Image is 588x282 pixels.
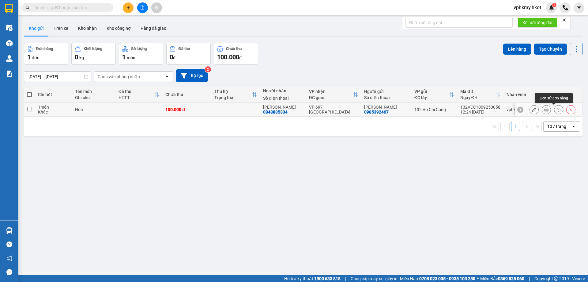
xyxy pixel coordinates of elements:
sup: 2 [205,66,211,72]
div: Trần Kiều Oanh [263,105,303,110]
img: phone-icon [563,5,568,10]
div: Người gửi [364,89,408,94]
strong: CHUYỂN PHÁT NHANH HK BUSLINES [7,5,49,25]
div: 1 món [38,105,69,110]
span: notification [6,255,12,261]
button: Trên xe [49,21,73,36]
input: Nhập số tổng đài [405,18,513,28]
div: VP nhận [309,89,353,94]
svg: open [571,124,576,129]
span: 100.000 [217,53,239,61]
span: message [6,269,12,275]
button: file-add [137,2,148,13]
div: Trạng thái [214,95,252,100]
span: Cung cấp máy in - giấy in: [351,275,398,282]
button: Chưa thu100.000đ [214,43,258,65]
strong: 0708 023 035 - 0935 103 250 [419,276,475,281]
th: Toggle SortBy [411,87,457,103]
span: món [127,55,135,60]
div: Hoa [75,107,112,112]
img: warehouse-icon [6,25,13,31]
span: Miền Bắc [480,275,524,282]
span: đ [173,55,175,60]
span: | [529,275,530,282]
div: Người nhận [263,88,303,93]
div: Số điện thoại [263,96,303,101]
th: Toggle SortBy [457,87,503,103]
button: Bộ lọc [176,69,208,82]
div: 10 / trang [547,123,566,129]
div: Sửa đơn hàng [530,105,539,114]
div: Đã thu [119,89,155,94]
button: Số lượng1món [119,43,163,65]
span: ↔ [GEOGRAPHIC_DATA] [4,31,52,45]
div: 0848835334 [263,110,288,114]
div: Đã thu [179,47,190,51]
div: VP 697 [GEOGRAPHIC_DATA] [309,105,358,114]
span: đ [239,55,242,60]
img: logo-vxr [5,4,13,13]
div: Lee Nguyên [364,105,408,110]
div: Lịch sử đơn hàng [535,93,573,103]
span: close [562,18,566,22]
span: ↔ [GEOGRAPHIC_DATA] [6,36,52,45]
div: Chưa thu [165,92,208,97]
img: warehouse-icon [6,40,13,46]
span: | [345,275,346,282]
button: plus [123,2,134,13]
button: Kho gửi [24,21,49,36]
span: 0 [75,53,78,61]
span: file-add [140,6,145,10]
div: HTTT [119,95,155,100]
div: Nhãn [548,92,579,97]
span: kg [79,55,84,60]
span: Kết nối tổng đài [522,19,552,26]
button: 1 [511,122,520,131]
span: Miền Nam [400,275,475,282]
span: 1 [122,53,126,61]
span: ⚪️ [477,277,479,280]
div: 100.000 đ [165,107,208,112]
button: Khối lượng0kg [71,43,116,65]
div: Mã GD [460,89,496,94]
svg: open [164,74,169,79]
button: Hàng đã giao [136,21,171,36]
span: vphkmy.hkot [509,4,546,11]
th: Toggle SortBy [115,87,163,103]
input: Tìm tên, số ĐT hoặc mã đơn [34,4,106,11]
button: caret-down [574,2,584,13]
span: question-circle [6,241,12,247]
span: search [25,6,30,10]
div: Chọn văn phòng nhận [98,74,140,80]
span: 132VCC1009250058 [53,44,102,51]
span: Hỗ trợ kỹ thuật: [284,275,341,282]
div: Ngày ĐH [460,95,496,100]
strong: 0369 525 060 [498,276,524,281]
img: solution-icon [6,71,13,77]
div: 0985392467 [364,110,389,114]
div: ĐC giao [309,95,353,100]
span: caret-down [576,5,582,10]
input: Select a date range. [24,72,91,82]
div: ĐC lấy [414,95,449,100]
img: logo [2,24,3,54]
button: Kho nhận [73,21,102,36]
div: Số điện thoại [364,95,408,100]
button: Đã thu0đ [166,43,211,65]
div: Chưa thu [226,47,242,51]
div: 12:24 [DATE] [460,110,500,114]
button: Kết nối tổng đài [518,18,557,28]
div: Khác [38,110,69,114]
span: aim [154,6,159,10]
div: Chi tiết [38,92,69,97]
button: aim [151,2,162,13]
img: warehouse-icon [6,55,13,62]
strong: 1900 633 818 [314,276,341,281]
span: 1 [27,53,31,61]
button: Đơn hàng1đơn [24,43,68,65]
div: Nhân viên [507,92,542,97]
th: Toggle SortBy [211,87,260,103]
div: Đơn hàng [36,47,53,51]
span: SAPA, LÀO CAI ↔ [GEOGRAPHIC_DATA] [4,26,52,45]
span: đơn [32,55,40,60]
